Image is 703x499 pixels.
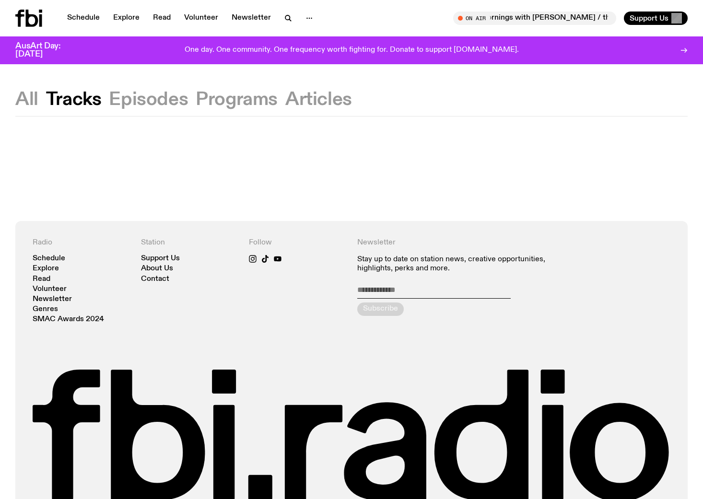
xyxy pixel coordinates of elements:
a: Volunteer [33,286,67,293]
h4: Newsletter [357,238,562,247]
a: Read [147,12,176,25]
a: Genres [33,306,58,313]
a: SMAC Awards 2024 [33,316,104,323]
a: Explore [107,12,145,25]
button: Episodes [109,91,188,108]
a: Schedule [33,255,65,262]
a: Schedule [61,12,105,25]
button: On AirMornings with [PERSON_NAME] / the [PERSON_NAME] apologia hour [453,12,616,25]
button: Programs [196,91,278,108]
a: Support Us [141,255,180,262]
h4: Station [141,238,238,247]
h3: AusArt Day: [DATE] [15,42,77,58]
span: Support Us [630,14,668,23]
a: Explore [33,265,59,272]
a: Read [33,276,50,283]
button: Articles [285,91,352,108]
a: Newsletter [226,12,277,25]
a: Newsletter [33,296,72,303]
button: Subscribe [357,302,404,316]
button: Support Us [624,12,688,25]
h4: Radio [33,238,129,247]
a: Contact [141,276,169,283]
p: One day. One community. One frequency worth fighting for. Donate to support [DOMAIN_NAME]. [185,46,519,55]
button: Tracks [46,91,102,108]
a: Volunteer [178,12,224,25]
button: All [15,91,38,108]
a: About Us [141,265,173,272]
p: Stay up to date on station news, creative opportunities, highlights, perks and more. [357,255,562,273]
h4: Follow [249,238,346,247]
